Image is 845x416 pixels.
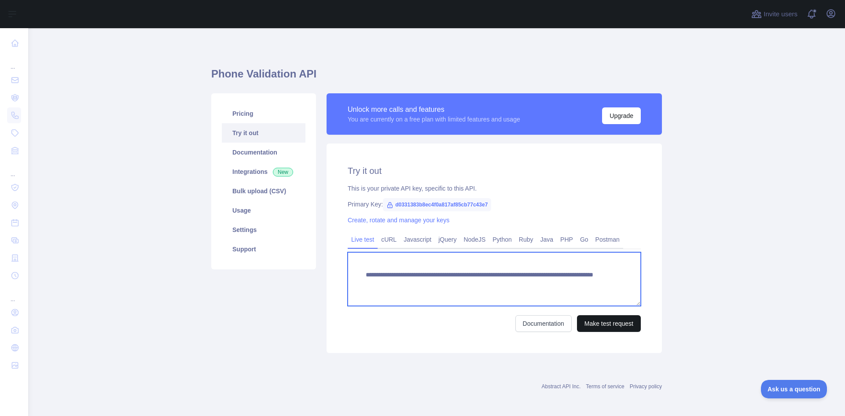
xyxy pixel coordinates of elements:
[586,383,624,390] a: Terms of service
[749,7,799,21] button: Invite users
[577,232,592,247] a: Go
[460,232,489,247] a: NodeJS
[515,315,572,332] a: Documentation
[348,200,641,209] div: Primary Key:
[7,285,21,303] div: ...
[222,181,305,201] a: Bulk upload (CSV)
[764,9,797,19] span: Invite users
[592,232,623,247] a: Postman
[348,217,449,224] a: Create, rotate and manage your keys
[222,201,305,220] a: Usage
[222,220,305,239] a: Settings
[222,104,305,123] a: Pricing
[435,232,460,247] a: jQuery
[577,315,641,332] button: Make test request
[557,232,577,247] a: PHP
[222,143,305,162] a: Documentation
[489,232,515,247] a: Python
[273,168,293,177] span: New
[602,107,641,124] button: Upgrade
[7,53,21,70] div: ...
[222,162,305,181] a: Integrations New
[378,232,400,247] a: cURL
[348,115,520,124] div: You are currently on a free plan with limited features and usage
[348,104,520,115] div: Unlock more calls and features
[515,232,537,247] a: Ruby
[348,165,641,177] h2: Try it out
[542,383,581,390] a: Abstract API Inc.
[348,232,378,247] a: Live test
[400,232,435,247] a: Javascript
[7,160,21,178] div: ...
[537,232,557,247] a: Java
[211,67,662,88] h1: Phone Validation API
[348,184,641,193] div: This is your private API key, specific to this API.
[222,123,305,143] a: Try it out
[383,198,491,211] span: d0331383b8ec4f0a817af85cb77c43e7
[222,239,305,259] a: Support
[761,380,827,398] iframe: Toggle Customer Support
[630,383,662,390] a: Privacy policy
